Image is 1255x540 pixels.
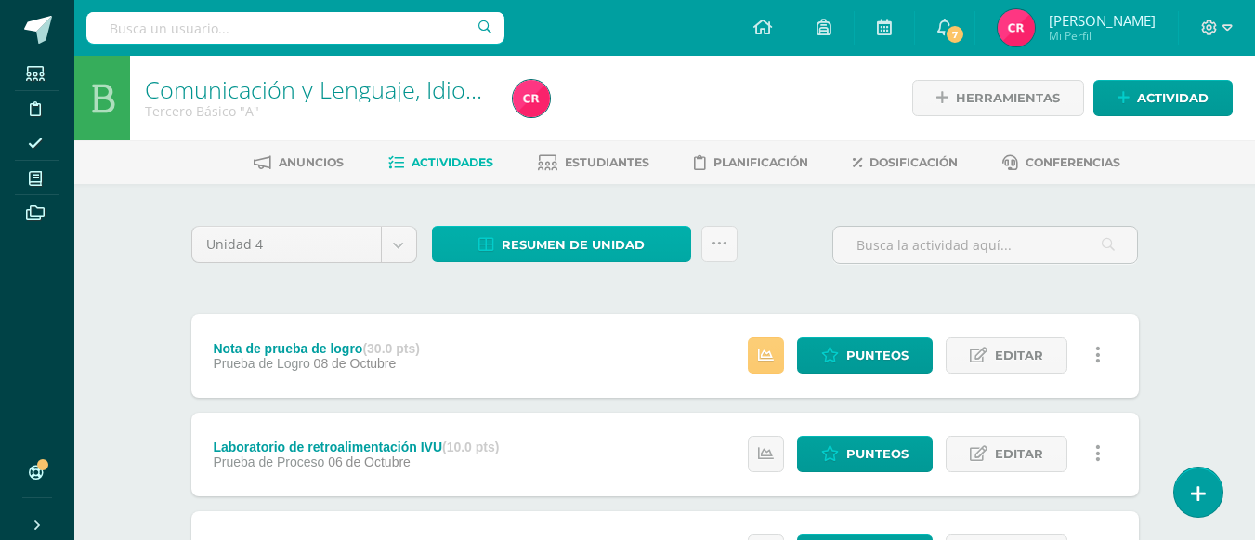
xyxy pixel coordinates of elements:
[565,155,649,169] span: Estudiantes
[362,341,419,356] strong: (30.0 pts)
[145,76,490,102] h1: Comunicación y Lenguaje, Idioma Español
[694,148,808,178] a: Planificación
[279,155,344,169] span: Anuncios
[797,436,933,472] a: Punteos
[86,12,504,44] input: Busca un usuario...
[912,80,1084,116] a: Herramientas
[945,24,965,45] span: 7
[442,440,499,454] strong: (10.0 pts)
[388,148,493,178] a: Actividades
[538,148,649,178] a: Estudiantes
[145,73,588,105] a: Comunicación y Lenguaje, Idioma Español
[213,356,309,371] span: Prueba de Logro
[254,148,344,178] a: Anuncios
[328,454,411,469] span: 06 de Octubre
[1026,155,1120,169] span: Conferencias
[995,437,1043,471] span: Editar
[956,81,1060,115] span: Herramientas
[1093,80,1233,116] a: Actividad
[502,228,645,262] span: Resumen de unidad
[713,155,808,169] span: Planificación
[853,148,958,178] a: Dosificación
[213,341,419,356] div: Nota de prueba de logro
[213,454,324,469] span: Prueba de Proceso
[1049,11,1156,30] span: [PERSON_NAME]
[797,337,933,374] a: Punteos
[206,227,367,262] span: Unidad 4
[314,356,397,371] span: 08 de Octubre
[412,155,493,169] span: Actividades
[846,437,909,471] span: Punteos
[833,227,1137,263] input: Busca la actividad aquí...
[432,226,691,262] a: Resumen de unidad
[1137,81,1209,115] span: Actividad
[1002,148,1120,178] a: Conferencias
[192,227,416,262] a: Unidad 4
[1049,28,1156,44] span: Mi Perfil
[145,102,490,120] div: Tercero Básico 'A'
[998,9,1035,46] img: e3ffac15afa6ee5300c516ab87d4e208.png
[213,440,499,454] div: Laboratorio de retroalimentación IVU
[869,155,958,169] span: Dosificación
[513,80,550,117] img: e3ffac15afa6ee5300c516ab87d4e208.png
[995,338,1043,373] span: Editar
[846,338,909,373] span: Punteos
